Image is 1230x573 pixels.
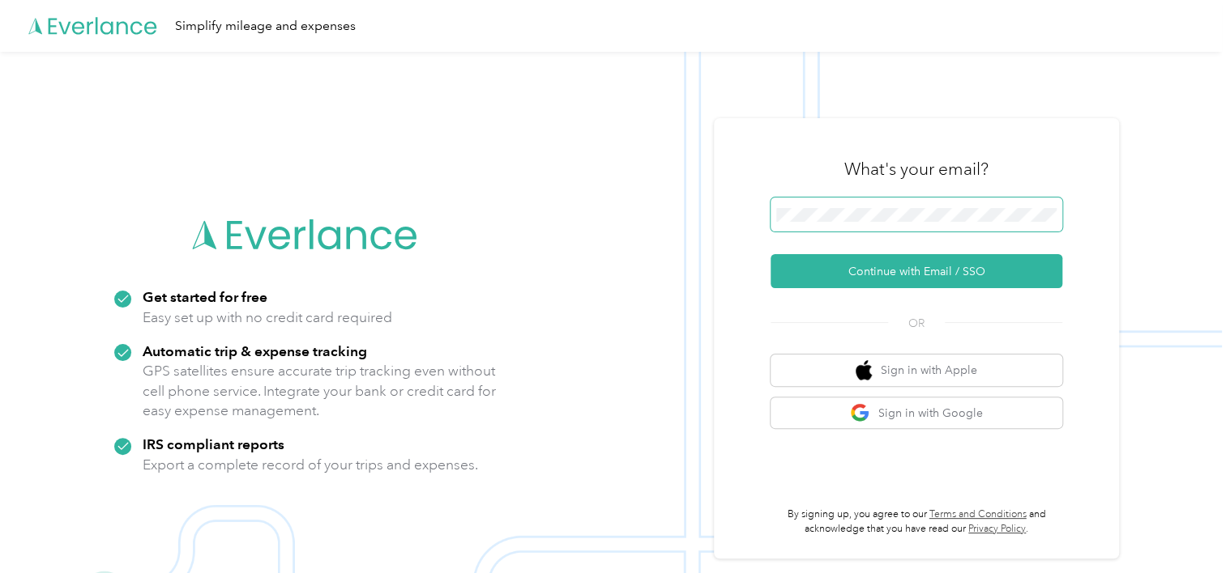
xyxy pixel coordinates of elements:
[844,158,989,180] h3: What's your email?
[850,403,870,423] img: google logo
[143,288,267,305] strong: Get started for free
[888,315,945,332] span: OR
[856,360,872,380] img: apple logo
[771,254,1062,288] button: Continue with Email / SSO
[143,342,367,359] strong: Automatic trip & expense tracking
[968,523,1026,535] a: Privacy Policy
[929,508,1027,520] a: Terms and Conditions
[175,16,356,36] div: Simplify mileage and expenses
[771,397,1062,429] button: google logoSign in with Google
[143,361,497,421] p: GPS satellites ensure accurate trip tracking even without cell phone service. Integrate your bank...
[771,354,1062,386] button: apple logoSign in with Apple
[771,507,1062,536] p: By signing up, you agree to our and acknowledge that you have read our .
[143,455,478,475] p: Export a complete record of your trips and expenses.
[143,308,392,328] p: Easy set up with no credit card required
[143,435,284,452] strong: IRS compliant reports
